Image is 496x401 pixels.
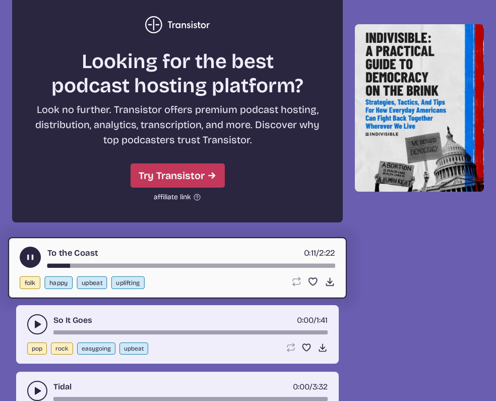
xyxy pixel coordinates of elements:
[317,315,328,325] span: 1:41
[293,381,328,393] div: /
[304,248,316,258] span: timer
[319,248,335,258] span: 2:22
[301,342,312,353] button: Favorite
[313,382,328,391] span: 3:32
[131,163,225,188] a: Try Transistor
[297,314,328,326] div: /
[154,192,191,202] span: affiliate link
[47,247,98,259] a: To the Coast
[291,276,301,287] button: Loop
[53,397,328,401] div: song-time-bar
[297,315,314,325] span: timer
[285,342,295,353] button: Loop
[111,276,145,289] button: uplifting
[77,342,115,355] button: easygoing
[53,330,328,334] div: song-time-bar
[53,314,92,326] a: So It Goes
[27,314,47,334] button: play-pause toggle
[53,381,72,393] a: Tidal
[119,342,148,355] button: upbeat
[30,102,325,147] p: Look no further. Transistor offers premium podcast hosting, distribution, analytics, transcriptio...
[47,264,335,268] div: song-time-bar
[355,24,484,191] img: Help save our democracy!
[20,276,40,289] button: folk
[307,276,318,287] button: Favorite
[27,381,47,401] button: play-pause toggle
[20,247,41,268] button: play-pause toggle
[44,276,73,289] button: happy
[145,16,210,33] img: Transistor logo
[293,382,309,391] span: timer
[77,276,107,289] button: upbeat
[30,49,325,98] h2: Looking for the best podcast hosting platform?
[304,247,335,259] div: /
[27,342,47,355] button: pop
[51,342,73,355] button: rock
